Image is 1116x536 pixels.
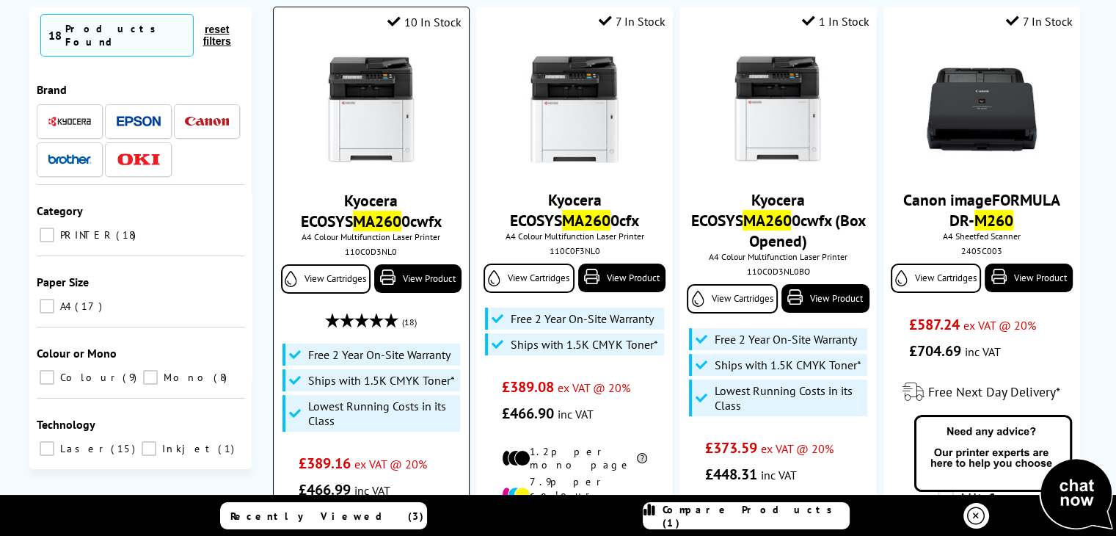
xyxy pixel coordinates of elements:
button: reset filters [194,23,241,48]
span: Paper Size [37,275,89,289]
span: Colour or Mono [37,346,117,361]
span: PRINTER [56,228,114,242]
mark: MA260 [743,210,791,231]
span: £389.08 [502,377,554,396]
span: 18 [48,28,62,43]
div: 7 In Stock [1006,14,1073,29]
span: £448.31 [705,465,757,484]
input: Colour 9 [40,370,54,385]
a: View Product [578,264,666,292]
span: Colour [56,371,121,384]
li: 1.2p per mono page [502,445,648,471]
img: Canon [185,117,229,126]
span: ex VAT @ 20% [761,441,834,456]
span: Compare Products (1) [663,503,849,529]
span: Laser [56,442,109,455]
a: Canon imageFORMULA DR-M260 [903,189,1060,231]
span: inc VAT [354,483,390,498]
input: Inkjet 1 [142,441,156,456]
a: View Cartridges [484,264,575,293]
span: ex VAT @ 20% [963,318,1035,333]
span: £466.90 [502,404,554,423]
span: Free 2 Year On-Site Warranty [511,311,653,326]
a: Compare Products (1) [643,502,850,529]
span: Ships with 1.5K CMYK Toner* [715,358,861,372]
span: inc VAT [761,468,797,482]
img: OKI [117,153,161,166]
div: 110C0D3NL0 [285,246,458,257]
a: View Product [985,264,1073,292]
div: 7 In Stock [599,14,665,29]
span: Mono [160,371,212,384]
mark: MA260 [562,210,610,231]
a: Kyocera ECOSYSMA2600cwfx (Box Opened) [690,189,865,251]
span: £373.59 [705,438,757,457]
span: A4 Colour Multifunction Laser Printer [687,251,869,262]
img: Brother [48,154,92,164]
span: ex VAT @ 20% [354,457,427,471]
span: £466.99 [299,480,351,499]
span: 1 [218,442,238,455]
span: A4 Colour Multifunction Laser Printer [484,231,665,242]
input: PRINTER 18 [40,228,54,242]
span: Inkjet [158,442,216,455]
a: View Product [374,264,462,293]
img: Kyocera [48,116,92,127]
span: inc VAT [964,344,1000,359]
img: kyocera-ma2600cwfx-main-large-small.jpg [723,54,833,164]
img: Open Live Chat window [911,413,1116,533]
span: £704.69 [908,341,960,361]
li: 7.9p per colour page [502,475,648,515]
div: 10 In Stock [387,15,462,29]
img: kyocera-ma2600cwfx-main-large-small.jpg [316,55,426,165]
span: Ships with 1.5K CMYK Toner* [308,373,455,388]
a: Recently Viewed (3) [220,502,427,529]
span: Ships with 1.5K CMYK Toner* [511,337,657,352]
span: £389.16 [299,454,351,473]
span: 8 [214,371,230,384]
span: Category [37,203,83,218]
span: Technology [37,417,95,432]
div: 110C0D3NL0BO [690,266,865,277]
img: Canon-DR-M260-Front-Small.jpg [927,54,1037,164]
img: Epson [117,116,161,127]
div: Products Found [65,22,186,48]
div: 2405C003 [894,245,1069,256]
mark: MA260 [353,211,401,231]
input: Laser 15 [40,441,54,456]
a: View Product [781,284,869,313]
a: View Cartridges [891,264,982,293]
input: Mono 8 [143,370,158,385]
span: Lowest Running Costs in its Class [715,383,864,413]
span: Free Next Day Delivery* [928,383,1060,400]
span: 17 [75,300,106,313]
span: Lowest Running Costs in its Class [308,399,456,428]
span: 9 [123,371,140,384]
a: View Cartridges [281,264,371,294]
div: 110C0F3NL0 [487,245,662,256]
a: Kyocera ECOSYSMA2600cfx [510,189,639,231]
span: (18) [402,308,417,336]
mark: M260 [974,210,1013,231]
span: A4 Colour Multifunction Laser Printer [281,231,462,242]
span: A4 [56,300,73,313]
span: 15 [111,442,139,455]
span: 18 [116,228,139,242]
span: Free 2 Year On-Site Warranty [308,347,451,362]
a: Kyocera ECOSYSMA2600cwfx [301,190,442,231]
img: kyocera-ma2600cfx-front-main-small.jpg [519,54,630,164]
a: View Cartridges [687,284,778,314]
span: A4 Sheetfed Scanner [891,231,1073,242]
span: £587.24 [908,315,959,334]
span: ex VAT @ 20% [558,380,630,395]
input: A4 17 [40,299,54,314]
span: Brand [37,82,67,97]
div: 1 In Stock [802,14,869,29]
div: modal_delivery [891,372,1073,413]
span: inc VAT [558,407,594,421]
span: Recently Viewed (3) [230,510,424,523]
span: Free 2 Year On-Site Warranty [715,332,857,347]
